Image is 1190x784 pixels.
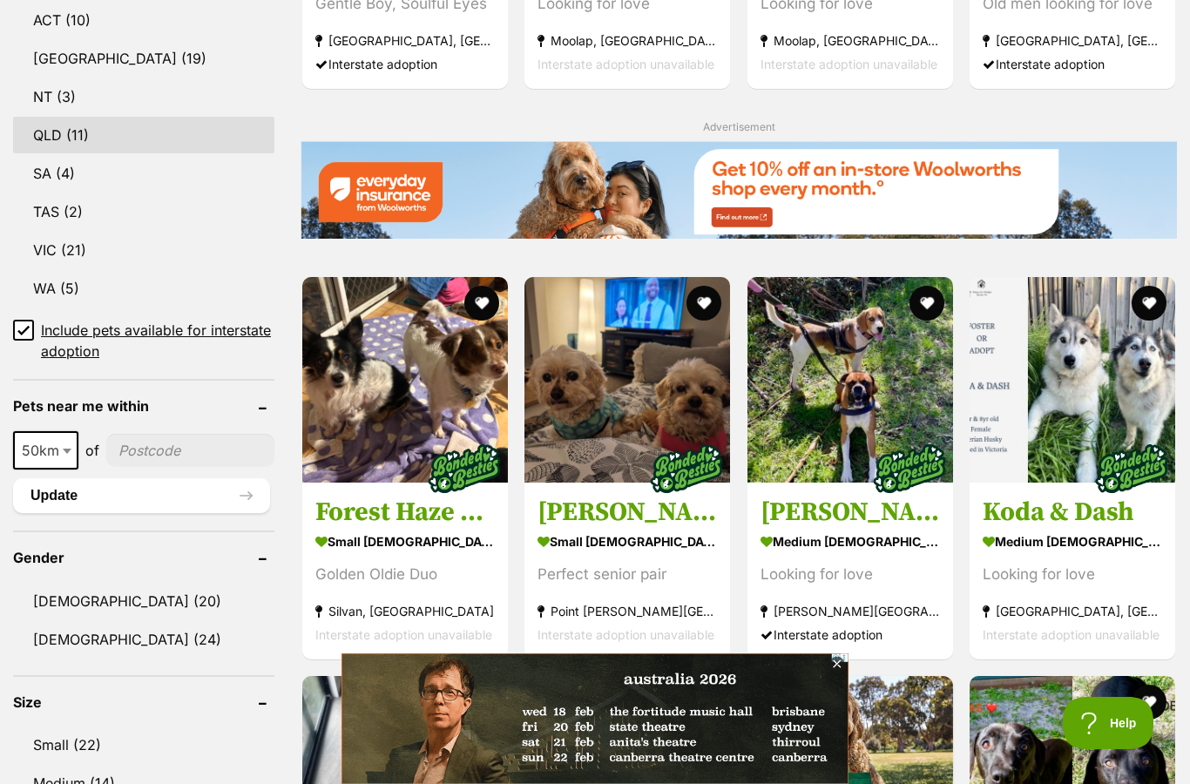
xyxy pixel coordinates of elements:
strong: [GEOGRAPHIC_DATA], [GEOGRAPHIC_DATA] [983,599,1162,623]
header: Size [13,694,274,710]
strong: [GEOGRAPHIC_DATA], [GEOGRAPHIC_DATA] [983,29,1162,52]
strong: Moolap, [GEOGRAPHIC_DATA] [761,29,940,52]
img: bonded besties [421,425,508,512]
a: Koda & Dash medium [DEMOGRAPHIC_DATA] Dog Looking for love [GEOGRAPHIC_DATA], [GEOGRAPHIC_DATA] I... [970,483,1175,659]
span: Advertisement [703,120,775,133]
button: favourite [1132,685,1166,720]
strong: small [DEMOGRAPHIC_DATA] Dog [538,529,717,554]
div: Perfect senior pair [538,563,717,586]
a: NT (3) [13,78,274,115]
button: favourite [1132,286,1166,321]
img: Charlie and Lola - Cavalier King Charles Spaniel x Poodle (Toy) Dog [524,277,730,483]
strong: medium [DEMOGRAPHIC_DATA] Dog [983,529,1162,554]
button: favourite [464,286,499,321]
strong: Moolap, [GEOGRAPHIC_DATA] [538,29,717,52]
span: Interstate adoption unavailable [761,57,937,71]
strong: medium [DEMOGRAPHIC_DATA] Dog [761,529,940,554]
div: Interstate adoption [761,623,940,646]
div: Looking for love [761,563,940,586]
img: Koda & Dash - Siberian Husky Dog [970,277,1175,483]
h3: [PERSON_NAME] and [PERSON_NAME] [538,496,717,529]
a: WA (5) [13,270,274,307]
a: QLD (11) [13,117,274,153]
img: Everyday Insurance promotional banner [301,141,1177,239]
img: bonded besties [644,425,731,512]
span: Interstate adoption unavailable [983,627,1160,642]
header: Gender [13,550,274,565]
img: bonded besties [1088,425,1175,512]
img: Forest Haze & Spotted Wonder - Pomeranian x Papillon Dog [302,277,508,483]
a: [GEOGRAPHIC_DATA] (19) [13,40,274,77]
a: Include pets available for interstate adoption [13,320,274,362]
header: Pets near me within [13,398,274,414]
span: Interstate adoption unavailable [538,627,714,642]
span: 50km [15,438,77,463]
div: Golden Oldie Duo [315,563,495,586]
a: ACT (10) [13,2,274,38]
h3: Forest Haze & Spotted Wonder [315,496,495,529]
span: of [85,440,99,461]
span: Interstate adoption unavailable [538,57,714,71]
a: [PERSON_NAME] and [PERSON_NAME] small [DEMOGRAPHIC_DATA] Dog Perfect senior pair Point [PERSON_NA... [524,483,730,659]
span: Include pets available for interstate adoption [41,320,274,362]
a: TAS (2) [13,193,274,230]
a: [DEMOGRAPHIC_DATA] (24) [13,621,274,658]
a: Everyday Insurance promotional banner [301,141,1177,241]
div: Looking for love [983,563,1162,586]
span: 50km [13,431,78,470]
a: VIC (21) [13,232,274,268]
input: postcode [106,434,274,467]
button: favourite [687,286,722,321]
a: [PERSON_NAME] & [PERSON_NAME] medium [DEMOGRAPHIC_DATA] Dog Looking for love [PERSON_NAME][GEOGRA... [747,483,953,659]
a: Small (22) [13,727,274,763]
div: Interstate adoption [315,52,495,76]
span: Interstate adoption unavailable [315,627,492,642]
strong: Silvan, [GEOGRAPHIC_DATA] [315,599,495,623]
strong: Point [PERSON_NAME][GEOGRAPHIC_DATA] [538,599,717,623]
a: Forest Haze & Spotted Wonder small [DEMOGRAPHIC_DATA] Dog Golden Oldie Duo Silvan, [GEOGRAPHIC_DA... [302,483,508,659]
h3: Koda & Dash [983,496,1162,529]
h3: [PERSON_NAME] & [PERSON_NAME] [761,496,940,529]
div: Interstate adoption [983,52,1162,76]
strong: [PERSON_NAME][GEOGRAPHIC_DATA], [GEOGRAPHIC_DATA] [761,599,940,623]
img: bonded besties [866,425,953,512]
button: favourite [909,286,944,321]
a: [DEMOGRAPHIC_DATA] (20) [13,583,274,619]
iframe: Help Scout Beacon - Open [1063,697,1155,749]
strong: small [DEMOGRAPHIC_DATA] Dog [315,529,495,554]
button: Update [13,478,270,513]
img: Wally & Josie - Boxer Dog [747,277,953,483]
a: SA (4) [13,155,274,192]
iframe: Advertisement [278,697,912,775]
strong: [GEOGRAPHIC_DATA], [GEOGRAPHIC_DATA] [315,29,495,52]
